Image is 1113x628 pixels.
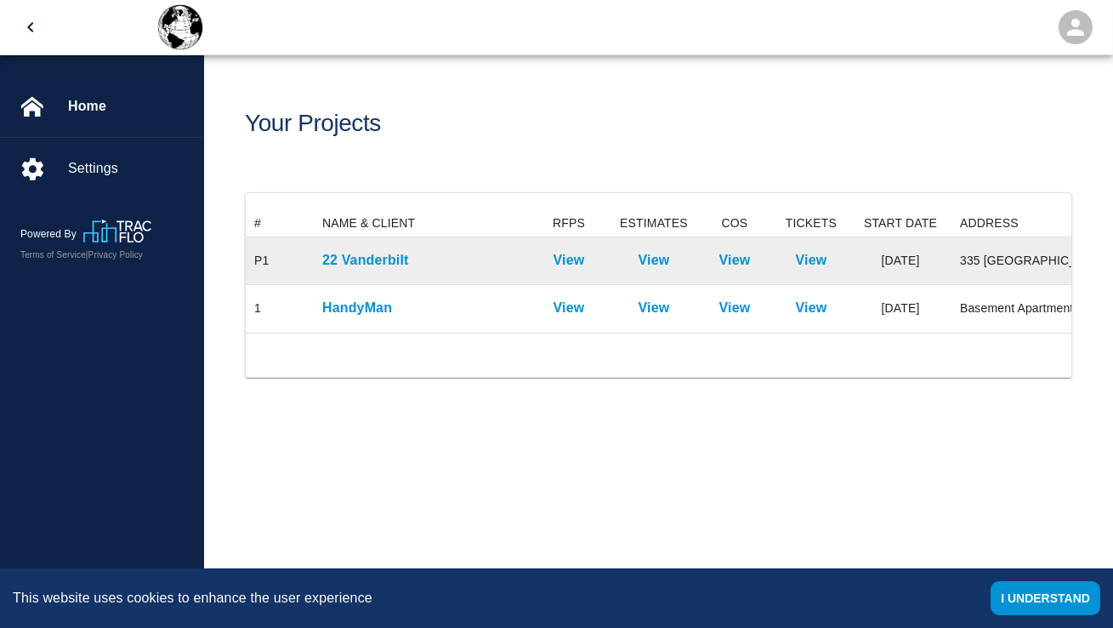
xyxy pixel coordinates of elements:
img: TracFlo [83,220,151,243]
div: COS [696,209,773,237]
span: | [86,250,88,260]
div: ADDRESS [951,209,1104,237]
div: ESTIMATES [620,209,688,237]
div: 335 [GEOGRAPHIC_DATA] [960,252,1096,269]
a: View [796,298,827,318]
div: This website uses cookies to enhance the user experience [13,588,965,608]
a: View [554,298,585,318]
p: Powered By [20,226,83,242]
span: Settings [68,158,190,179]
div: RFPS [526,209,611,237]
a: 22 Vanderbilt [322,250,518,271]
div: [DATE] [849,285,951,333]
div: P1 [254,252,269,269]
div: # [246,209,314,237]
a: HandyMan [322,298,518,318]
iframe: Chat Widget [1028,546,1113,628]
a: View [719,298,751,318]
a: View [639,250,670,271]
div: COS [722,209,748,237]
div: START DATE [864,209,937,237]
button: open drawer [10,7,51,48]
a: Privacy Policy [88,250,143,260]
div: TICKETS [773,209,849,237]
div: TICKETS [786,209,837,237]
a: View [796,250,827,271]
div: START DATE [849,209,951,237]
div: ADDRESS [960,209,1019,237]
span: Home [68,96,190,117]
h1: Your Projects [245,110,381,138]
div: [DATE] [849,237,951,285]
div: NAME & CLIENT [322,209,415,237]
div: RFPS [553,209,585,237]
div: # [254,209,261,237]
button: Accept cookies [991,581,1100,615]
div: ESTIMATES [611,209,696,237]
div: 1 [254,300,261,317]
div: NAME & CLIENT [314,209,526,237]
a: Terms of Service [20,250,86,260]
div: Basement Apartments [960,300,1096,317]
a: View [639,298,670,318]
a: View [719,250,751,271]
img: Global Contractors [156,3,204,51]
a: View [554,250,585,271]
